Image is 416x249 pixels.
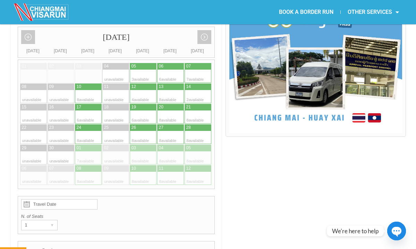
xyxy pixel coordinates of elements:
div: [DATE] [129,47,156,54]
div: 07 [186,63,191,69]
div: 01 [22,63,26,69]
div: 10 [77,84,81,90]
div: 23 [49,125,54,131]
div: 12 [186,166,191,171]
div: 09 [49,84,54,90]
div: 27 [159,125,163,131]
div: 19 [131,104,136,110]
div: 29 [22,145,26,151]
div: 15 [22,104,26,110]
div: [DATE] [19,47,47,54]
div: 11 [159,166,163,171]
label: N. of Seats [21,213,212,220]
div: 28 [186,125,191,131]
div: 04 [104,63,109,69]
div: ▾ [48,220,57,230]
div: 01 [77,145,81,151]
div: 18 [104,104,109,110]
div: 02 [49,63,54,69]
div: 26 [131,125,136,131]
div: [DATE] [102,47,129,54]
div: 24 [77,125,81,131]
div: 12 [131,84,136,90]
div: 06 [22,166,26,171]
div: 11 [104,84,109,90]
div: [DATE] [156,47,184,54]
div: 05 [131,63,136,69]
div: [DATE] [74,47,102,54]
div: 14 [186,84,191,90]
div: 17 [77,104,81,110]
div: 06 [159,63,163,69]
div: 30 [49,145,54,151]
div: 21 [186,104,191,110]
div: 02 [104,145,109,151]
div: 04 [159,145,163,151]
div: 10 [131,166,136,171]
div: 1 [22,220,44,230]
div: 03 [77,63,81,69]
div: [DATE] [18,27,215,47]
a: OTHER SERVICES [341,4,406,20]
a: BOOK A BORDER RUN [272,4,340,20]
div: 22 [22,125,26,131]
nav: Menu [208,4,406,20]
div: 16 [49,104,54,110]
div: 07 [49,166,54,171]
div: [DATE] [47,47,74,54]
div: 13 [159,84,163,90]
div: 03 [131,145,136,151]
div: 20 [159,104,163,110]
div: 08 [77,166,81,171]
div: 05 [186,145,191,151]
div: [DATE] [184,47,211,54]
div: 08 [22,84,26,90]
div: 25 [104,125,109,131]
div: 09 [104,166,109,171]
